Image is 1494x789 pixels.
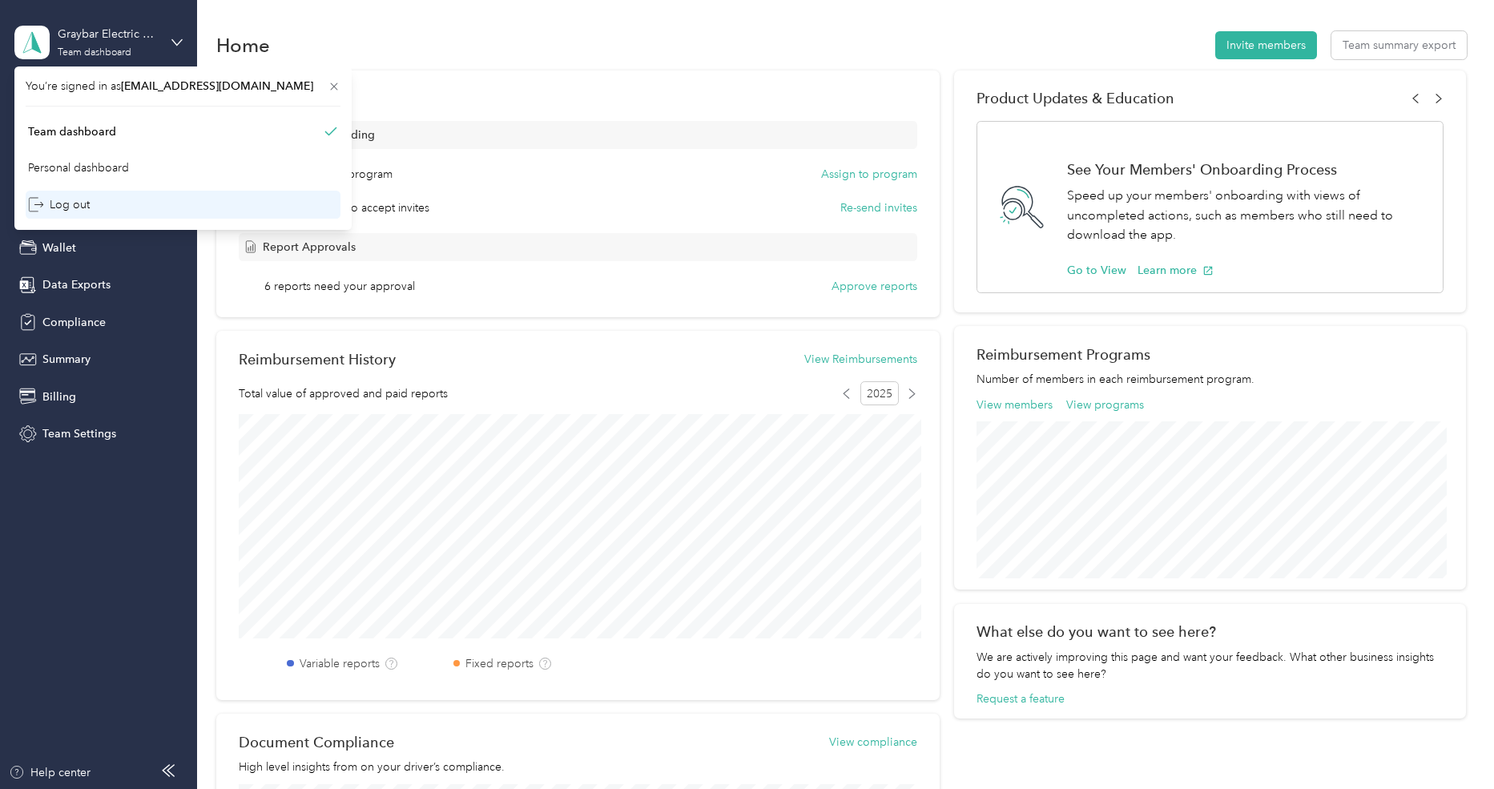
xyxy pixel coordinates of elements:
div: Team dashboard [28,123,116,140]
h2: Reimbursement Programs [977,346,1444,363]
button: View members [977,397,1053,413]
span: Total value of approved and paid reports [239,385,448,402]
h2: Reimbursement History [239,351,396,368]
button: Re-send invites [840,199,917,216]
div: We are actively improving this page and want your feedback. What other business insights do you w... [977,649,1444,682]
button: Assign to program [821,166,917,183]
button: Request a feature [977,690,1065,707]
label: Fixed reports [465,655,534,672]
span: You’re signed in as [26,78,340,95]
button: Approve reports [832,278,917,295]
button: Invite members [1215,31,1317,59]
span: 6 reports need your approval [264,278,415,295]
button: View Reimbursements [804,351,917,368]
h1: See Your Members' Onboarding Process [1067,161,1427,178]
span: [EMAIL_ADDRESS][DOMAIN_NAME] [121,79,313,93]
div: Graybar Electric Company, Inc [58,26,158,42]
div: My Tasks [239,90,917,107]
span: Billing [42,388,76,405]
span: Data Exports [42,276,111,293]
button: Help center [9,764,91,781]
button: Team summary export [1331,31,1467,59]
h1: Home [216,37,270,54]
p: Speed up your members' onboarding with views of uncompleted actions, such as members who still ne... [1067,186,1427,245]
span: Wallet [42,240,76,256]
p: High level insights from on your driver’s compliance. [239,759,917,775]
span: Product Updates & Education [977,90,1174,107]
button: Go to View [1067,262,1126,279]
span: 2025 [860,381,899,405]
div: What else do you want to see here? [977,623,1444,640]
div: Team dashboard [58,48,131,58]
span: Compliance [42,314,106,331]
span: Report Approvals [263,239,356,256]
label: Variable reports [300,655,380,672]
button: View compliance [829,734,917,751]
iframe: Everlance-gr Chat Button Frame [1404,699,1494,789]
div: Personal dashboard [28,159,129,176]
button: View programs [1066,397,1144,413]
span: Team Settings [42,425,116,442]
p: Number of members in each reimbursement program. [977,371,1444,388]
span: Summary [42,351,91,368]
h2: Document Compliance [239,734,394,751]
div: Log out [28,196,90,213]
button: Learn more [1138,262,1214,279]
